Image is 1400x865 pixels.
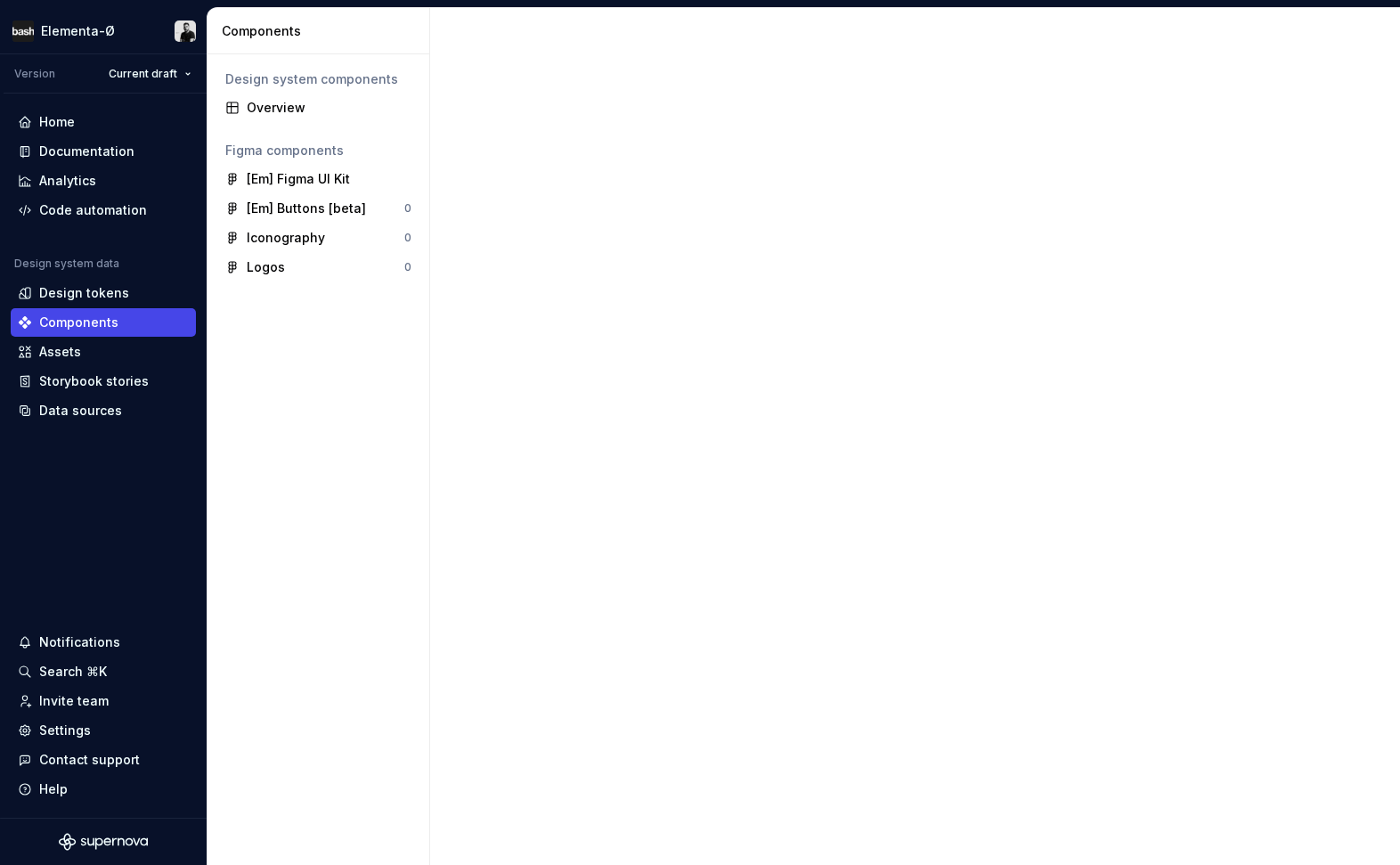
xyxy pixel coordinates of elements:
[11,396,196,425] a: Data sources
[39,143,134,160] div: Documentation
[11,716,196,745] a: Settings
[218,224,419,252] a: Iconography0
[41,22,115,40] div: Elementa-Ø
[39,314,118,331] div: Components
[101,61,199,86] button: Current draft
[11,746,196,774] button: Contact support
[404,231,411,245] div: 0
[218,94,419,122] a: Overview
[11,657,196,686] button: Search ⌘K
[39,751,140,769] div: Contact support
[175,20,196,42] img: Riyadh Gordon
[11,687,196,715] a: Invite team
[4,12,203,50] button: Elementa-ØRiyadh Gordon
[39,172,96,190] div: Analytics
[39,201,147,219] div: Code automation
[11,367,196,396] a: Storybook stories
[247,229,325,247] div: Iconography
[59,833,148,851] svg: Supernova Logo
[247,170,350,188] div: [Em] Figma UI Kit
[247,258,285,276] div: Logos
[11,308,196,337] a: Components
[11,338,196,366] a: Assets
[11,279,196,307] a: Design tokens
[247,200,366,217] div: [Em] Buttons [beta]
[404,201,411,216] div: 0
[11,775,196,804] button: Help
[11,167,196,195] a: Analytics
[14,257,119,271] div: Design system data
[222,22,422,40] div: Components
[39,780,68,798] div: Help
[109,67,177,81] span: Current draft
[39,343,81,361] div: Assets
[225,70,411,88] div: Design system components
[11,196,196,224] a: Code automation
[225,142,411,159] div: Figma components
[39,284,129,302] div: Design tokens
[39,692,109,710] div: Invite team
[218,194,419,223] a: [Em] Buttons [beta]0
[39,663,107,681] div: Search ⌘K
[39,372,149,390] div: Storybook stories
[218,253,419,282] a: Logos0
[218,165,419,193] a: [Em] Figma UI Kit
[11,137,196,166] a: Documentation
[39,633,120,651] div: Notifications
[247,99,411,117] div: Overview
[12,20,34,42] img: f86023f7-de07-4548-b23e-34af6ab67166.png
[11,628,196,657] button: Notifications
[14,67,55,81] div: Version
[11,108,196,136] a: Home
[39,113,75,131] div: Home
[39,402,122,420] div: Data sources
[39,722,91,739] div: Settings
[404,260,411,274] div: 0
